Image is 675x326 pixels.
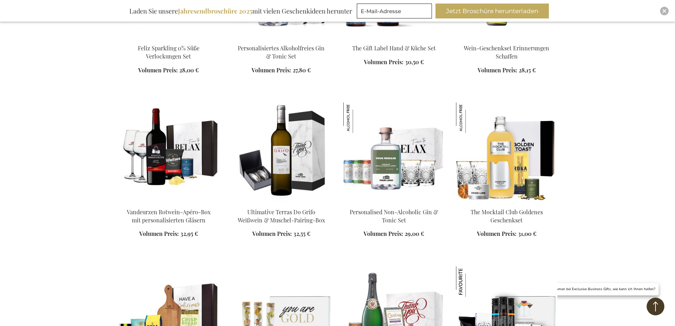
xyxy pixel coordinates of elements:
img: Close [662,9,666,13]
a: The Mocktail Club Golden Gift Set Ginger Gem The Mocktail Club Goldenes Geschenkset [456,199,557,206]
span: Volumen Preis: [477,230,517,237]
a: Volumen Preis: 28,00 € [138,66,199,74]
span: Volumen Preis: [252,230,292,237]
form: marketing offers and promotions [357,4,434,21]
img: Die ultimative Bols Ready To Serve Cocktail Tasting Box [456,266,486,297]
a: Ultimative Terras Do Grifo Weißwein & Muschel-Pairing-Box [238,208,325,224]
a: Personalised Non-Alcoholic Gin & Tonic Set Personalised Non-Alcoholic Gin & Tonic Set [343,199,445,206]
a: Volumen Preis: 31,00 € [477,230,536,238]
a: Volumen Preis: 32,55 € [252,230,310,238]
span: 31,00 € [518,230,536,237]
span: 28,00 € [179,66,199,74]
a: Volumen Preis: 29,00 € [364,230,424,238]
span: Volumen Preis: [139,230,179,237]
button: Jetzt Broschüre herunterladen [435,4,549,18]
a: Personalisiertes Alkoholfreies Gin & Tonic Set Personalisiertes Alkoholfreies Gin & Tonic Set [231,35,332,42]
span: 28,15 € [519,66,536,74]
a: Feliz Sparkling 0% Süße Verlockungen Set [138,44,199,60]
span: Volumen Preis: [252,66,291,74]
a: The Gift Label Hand & Küche Set [352,44,436,52]
span: 29,00 € [405,230,424,237]
span: Volumen Preis: [138,66,178,74]
input: E-Mail-Adresse [357,4,432,18]
div: Laden Sie unsere mit vielen Geschenkideen herunter [126,4,355,18]
a: Personalisiertes Alkoholfreies Gin & Tonic Set [238,44,325,60]
img: The Mocktail Club Golden Gift Set Ginger Gem [456,103,557,202]
img: Ultimate Terras Do Grifo White Wine & Mussel Pairing Box [231,103,332,202]
a: Volumen Preis: 27,80 € [252,66,311,74]
a: The Mocktail Club Goldenes Geschenkset [471,208,543,224]
a: Wein-Geschenkset Erinnerungen Schaffen [464,44,549,60]
a: The Gift Label Hand & Kitchen Set [343,35,445,42]
span: 32,55 € [293,230,310,237]
span: 30,50 € [405,58,424,66]
a: Vandeurzen Rotwein-Apéro-Box mit personalisierten Gläsern [118,199,219,206]
a: Feliz Sparkling 0% Sweet Temptations Set [118,35,219,42]
img: Personalised Non-Alcoholic Gin & Tonic Set [343,103,445,202]
a: Volumen Preis: 32,95 € [139,230,198,238]
a: Vandeurzen Rotwein-Apéro-Box mit personalisierten Gläsern [127,208,210,224]
a: Ultimate Terras Do Grifo White Wine & Mussel Pairing Box [231,199,332,206]
a: Volumen Preis: 30,50 € [364,58,424,66]
a: Volumen Preis: 28,15 € [478,66,536,74]
span: 27,80 € [293,66,311,74]
span: Volumen Preis: [364,230,403,237]
img: Personalised Non-Alcoholic Gin & Tonic Set [343,103,374,133]
span: Volumen Preis: [364,58,404,66]
b: Jahresendbroschüre 2025 [178,7,252,15]
img: The Mocktail Club Goldenes Geschenkset [456,103,486,133]
a: Personalised Non-Alcoholic Gin & Tonic Set [350,208,438,224]
div: Close [660,7,669,15]
span: 32,95 € [180,230,198,237]
a: Personalised White Wine [456,35,557,42]
img: Vandeurzen Rotwein-Apéro-Box mit personalisierten Gläsern [118,103,219,202]
span: Volumen Preis: [478,66,517,74]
